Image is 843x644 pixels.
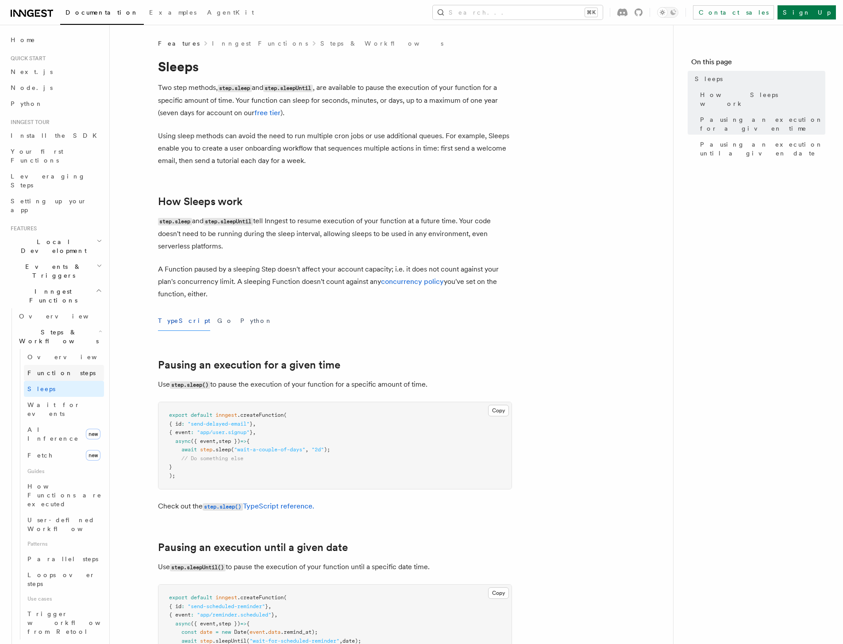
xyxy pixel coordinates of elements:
code: step.sleepUntil [263,85,313,92]
span: "app/user.signup" [197,429,250,435]
span: Sleeps [27,385,55,392]
span: { id [169,603,181,609]
span: step }) [219,621,240,627]
a: AI Inferencenew [24,422,104,446]
p: Use to pause the execution of your function for a specific amount of time. [158,378,512,391]
a: step.sleep()TypeScript reference. [203,502,314,510]
span: User-defined Workflows [27,516,107,532]
a: AgentKit [202,3,259,24]
span: ); [169,473,175,479]
span: : [181,421,185,427]
span: ); [324,446,330,453]
span: Pausing an execution until a given date [700,140,825,158]
p: A Function paused by a sleeping Step doesn't affect your account capacity; i.e. it does not count... [158,263,512,300]
span: } [250,421,253,427]
a: How Sleeps work [158,195,243,208]
a: concurrency policy [381,277,444,286]
span: await [181,446,197,453]
span: Python [11,100,43,107]
span: Patterns [24,537,104,551]
span: "wait-a-couple-of-days" [234,446,305,453]
span: default [191,594,212,601]
span: AI Inference [27,426,79,442]
button: Events & Triggers [7,259,104,283]
a: Examples [144,3,202,24]
a: Steps & Workflows [320,39,443,48]
a: Setting up your app [7,193,104,218]
span: .sleepUntil [212,638,246,644]
span: Next.js [11,68,53,75]
code: step.sleep() [203,503,243,511]
span: Fetch [27,452,53,459]
span: , [305,446,308,453]
code: step.sleepUntil [204,218,253,225]
button: Copy [488,405,509,416]
span: , [253,429,256,435]
p: Use to pause the execution of your function until a specific date time. [158,561,512,574]
span: } [265,603,268,609]
span: : [181,603,185,609]
a: Pausing an execution for a given time [158,359,340,371]
button: Python [240,311,273,331]
a: Contact sales [693,5,774,19]
span: Quick start [7,55,46,62]
span: Setting up your app [11,198,87,213]
h4: On this page [691,57,825,71]
span: event [250,629,265,635]
span: => [240,621,246,627]
a: Sleeps [24,381,104,397]
button: TypeScript [158,311,210,331]
span: step [200,446,212,453]
span: .sleep [212,446,231,453]
span: { id [169,421,181,427]
span: step }) [219,438,240,444]
span: Sleeps [695,74,723,83]
span: Use cases [24,592,104,606]
span: ( [246,638,250,644]
span: Guides [24,464,104,478]
span: "wait-for-scheduled-reminder" [250,638,339,644]
a: Sign Up [778,5,836,19]
span: Parallel steps [27,555,98,563]
span: Features [7,225,37,232]
span: "2d" [312,446,324,453]
p: Using sleep methods can avoid the need to run multiple cron jobs or use additional queues. For ex... [158,130,512,167]
span: Loops over steps [27,571,95,587]
span: Documentation [65,9,139,16]
a: Python [7,96,104,112]
p: Check out the [158,500,512,513]
span: Trigger workflows from Retool [27,610,125,635]
span: export [169,412,188,418]
a: Pausing an execution for a given time [697,112,825,136]
span: Leveraging Steps [11,173,85,189]
span: } [169,464,172,470]
span: , [339,638,343,644]
span: Pausing an execution for a given time [700,115,825,133]
span: : [191,612,194,618]
span: How Functions are executed [27,483,102,508]
p: Two step methods, and , are available to pause the execution of your function for a specific amou... [158,81,512,119]
span: new [86,450,100,461]
span: export [169,594,188,601]
span: async [175,621,191,627]
span: , [216,621,219,627]
button: Go [217,311,233,331]
span: Date [234,629,246,635]
span: "send-scheduled-reminder" [188,603,265,609]
span: Wait for events [27,401,80,417]
span: => [240,438,246,444]
button: Search...⌘K [433,5,603,19]
a: How Sleeps work [697,87,825,112]
code: step.sleepUntil() [170,564,226,571]
span: } [250,429,253,435]
span: Install the SDK [11,132,102,139]
code: step.sleep [158,218,192,225]
kbd: ⌘K [585,8,597,17]
span: Your first Functions [11,148,63,164]
span: ( [246,629,250,635]
a: Home [7,32,104,48]
a: Pausing an execution until a given date [158,541,348,554]
span: .createFunction [237,412,284,418]
button: Copy [488,587,509,599]
span: step [200,638,212,644]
